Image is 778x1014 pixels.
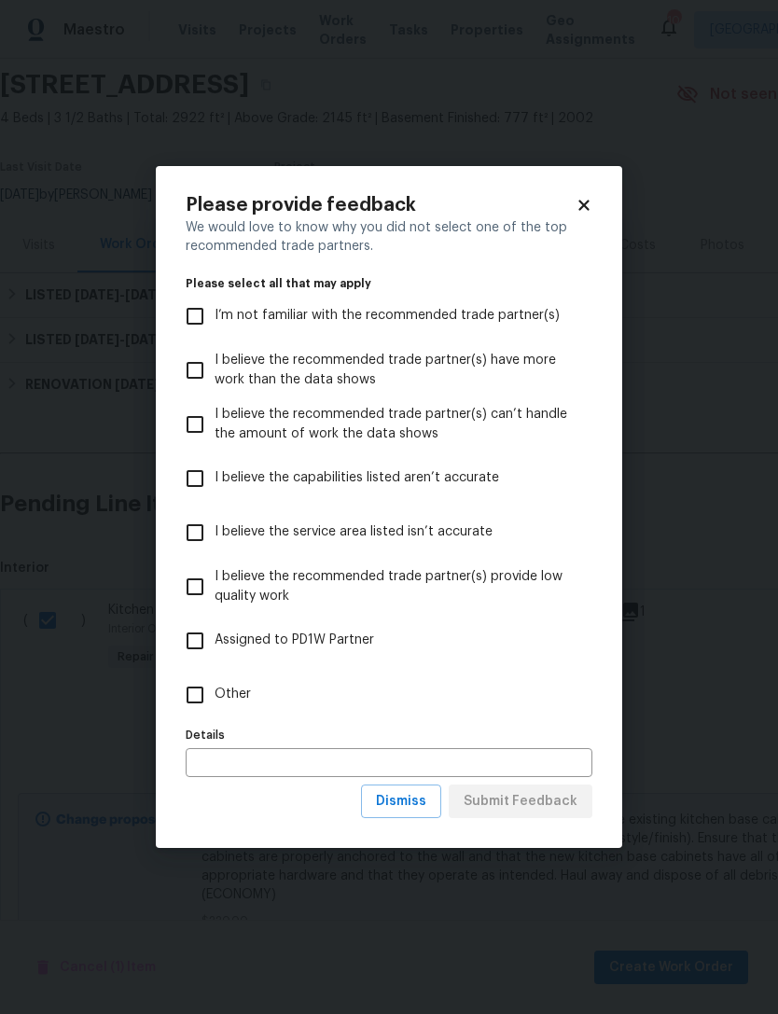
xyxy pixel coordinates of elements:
span: I believe the recommended trade partner(s) have more work than the data shows [215,351,577,390]
span: I believe the capabilities listed aren’t accurate [215,468,499,488]
label: Details [186,729,592,741]
span: I believe the service area listed isn’t accurate [215,522,493,542]
span: Dismiss [376,790,426,813]
button: Dismiss [361,785,441,819]
span: I’m not familiar with the recommended trade partner(s) [215,306,560,326]
span: Assigned to PD1W Partner [215,631,374,650]
span: I believe the recommended trade partner(s) provide low quality work [215,567,577,606]
span: Other [215,685,251,704]
span: I believe the recommended trade partner(s) can’t handle the amount of work the data shows [215,405,577,444]
legend: Please select all that may apply [186,278,592,289]
div: We would love to know why you did not select one of the top recommended trade partners. [186,218,592,256]
h2: Please provide feedback [186,196,576,215]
